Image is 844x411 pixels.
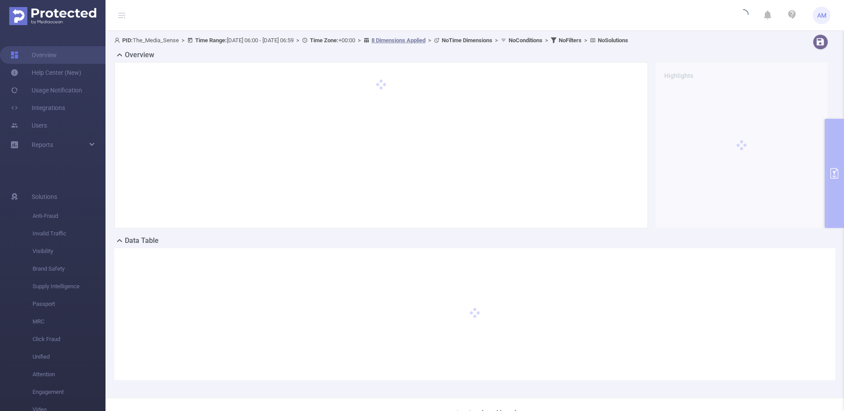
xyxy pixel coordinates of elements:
[11,64,81,81] a: Help Center (New)
[355,37,364,44] span: >
[817,7,826,24] span: AM
[33,313,105,330] span: MRC
[125,50,154,60] h2: Overview
[33,207,105,225] span: Anti-Fraud
[33,295,105,313] span: Passport
[492,37,501,44] span: >
[310,37,338,44] b: Time Zone:
[33,260,105,278] span: Brand Safety
[598,37,628,44] b: No Solutions
[33,242,105,260] span: Visibility
[11,81,82,99] a: Usage Notification
[32,136,53,154] a: Reports
[738,9,749,22] i: icon: loading
[33,225,105,242] span: Invalid Traffic
[509,37,542,44] b: No Conditions
[371,37,426,44] u: 8 Dimensions Applied
[33,330,105,348] span: Click Fraud
[9,7,96,25] img: Protected Media
[122,37,133,44] b: PID:
[11,99,65,117] a: Integrations
[426,37,434,44] span: >
[33,366,105,383] span: Attention
[179,37,187,44] span: >
[542,37,551,44] span: >
[294,37,302,44] span: >
[195,37,227,44] b: Time Range:
[114,37,628,44] span: The_Media_Sense [DATE] 06:00 - [DATE] 06:59 +00:00
[11,46,57,64] a: Overview
[582,37,590,44] span: >
[442,37,492,44] b: No Time Dimensions
[33,278,105,295] span: Supply Intelligence
[11,117,47,134] a: Users
[125,235,159,246] h2: Data Table
[33,383,105,401] span: Engagement
[32,141,53,148] span: Reports
[559,37,582,44] b: No Filters
[114,37,122,43] i: icon: user
[32,188,57,205] span: Solutions
[33,348,105,366] span: Unified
